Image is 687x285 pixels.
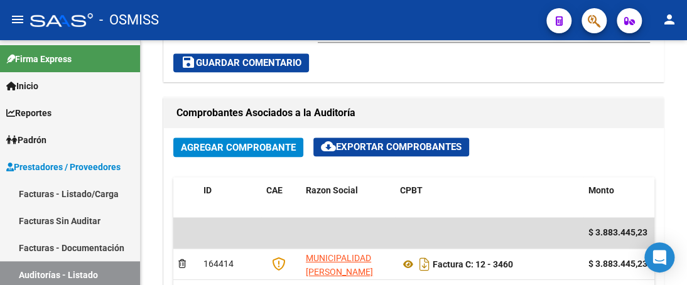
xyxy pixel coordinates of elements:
span: Monto [588,185,614,195]
mat-icon: person [662,12,677,27]
h1: Comprobantes Asociados a la Auditoría [176,103,651,123]
button: Guardar Comentario [173,53,309,72]
datatable-header-cell: CAE [261,177,301,218]
span: Exportar Comprobantes [321,141,462,153]
mat-icon: save [181,55,196,70]
div: Open Intercom Messenger [644,242,674,272]
span: Guardar Comentario [181,57,301,68]
button: Agregar Comprobante [173,137,303,157]
datatable-header-cell: Razon Social [301,177,395,218]
span: Firma Express [6,52,72,66]
span: Prestadores / Proveedores [6,160,121,174]
span: CAE [266,185,283,195]
span: Reportes [6,106,51,120]
i: Descargar documento [416,254,433,274]
span: Razon Social [306,185,358,195]
strong: $ 3.883.445,23 [588,259,647,269]
datatable-header-cell: ID [198,177,261,218]
span: $ 3.883.445,23 [588,227,647,237]
button: Exportar Comprobantes [313,137,469,156]
strong: Factura C: 12 - 3460 [433,259,513,269]
mat-icon: cloud_download [321,139,336,154]
datatable-header-cell: CPBT [395,177,583,218]
span: Padrón [6,133,46,147]
span: Agregar Comprobante [181,142,296,153]
span: Inicio [6,79,38,93]
span: - OSMISS [99,6,159,34]
span: ID [203,185,212,195]
datatable-header-cell: Monto [583,177,652,218]
mat-icon: menu [10,12,25,27]
span: CPBT [400,185,423,195]
span: 164414 [203,259,234,269]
